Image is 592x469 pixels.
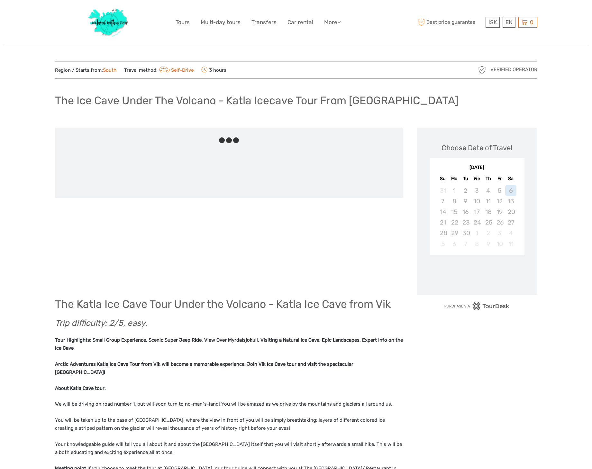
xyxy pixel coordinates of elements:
[432,185,522,249] div: month 2025-09
[437,207,449,217] div: Not available Sunday, September 14th, 2025
[437,185,449,196] div: Not available Sunday, August 31st, 2025
[55,298,403,311] h1: The Katla Ice Cave Tour Under the Volcano - Katla Ice Cave from Vik
[449,217,460,228] div: Not available Monday, September 22nd, 2025
[55,385,106,391] strong: About Katla Cave tour:
[437,239,449,249] div: Not available Sunday, October 5th, 2025
[430,164,524,171] div: [DATE]
[471,185,482,196] div: Not available Wednesday, September 3rd, 2025
[55,440,403,457] p: Your knowledgeable guide will tell you all about it and about the [GEOGRAPHIC_DATA] itself that y...
[471,174,482,183] div: We
[55,416,403,433] p: You will be taken up to the base of [GEOGRAPHIC_DATA], where the view in front of you will be sim...
[471,239,482,249] div: Not available Wednesday, October 8th, 2025
[437,228,449,238] div: Not available Sunday, September 28th, 2025
[449,207,460,217] div: Not available Monday, September 15th, 2025
[471,207,482,217] div: Not available Wednesday, September 17th, 2025
[437,217,449,228] div: Not available Sunday, September 21st, 2025
[483,217,494,228] div: Not available Thursday, September 25th, 2025
[449,239,460,249] div: Not available Monday, October 6th, 2025
[55,67,116,74] span: Region / Starts from:
[494,185,505,196] div: Not available Friday, September 5th, 2025
[449,228,460,238] div: Not available Monday, September 29th, 2025
[505,217,516,228] div: Not available Saturday, September 27th, 2025
[460,239,471,249] div: Not available Tuesday, October 7th, 2025
[471,228,482,238] div: Not available Wednesday, October 1st, 2025
[494,217,505,228] div: Not available Friday, September 26th, 2025
[494,174,505,183] div: Fr
[503,17,515,28] div: EN
[505,239,516,249] div: Not available Saturday, October 11th, 2025
[55,361,353,375] strong: Arctic Adventures Katla Ice Cave Tour from Vik will become a memorable experience. Join Vik Ice C...
[85,5,132,40] img: 1077-ca632067-b948-436b-9c7a-efe9894e108b_logo_big.jpg
[494,228,505,238] div: Not available Friday, October 3rd, 2025
[477,65,487,75] img: verified_operator_grey_128.png
[449,174,460,183] div: Mo
[251,18,277,27] a: Transfers
[417,17,484,28] span: Best price guarantee
[488,19,497,25] span: ISK
[460,207,471,217] div: Not available Tuesday, September 16th, 2025
[483,207,494,217] div: Not available Thursday, September 18th, 2025
[529,19,534,25] span: 0
[505,185,516,196] div: Not available Saturday, September 6th, 2025
[324,18,341,27] a: More
[471,217,482,228] div: Not available Wednesday, September 24th, 2025
[460,228,471,238] div: Not available Tuesday, September 30th, 2025
[449,185,460,196] div: Not available Monday, September 1st, 2025
[55,400,403,409] p: We will be driving on road number 1, but will soon turn to no-man´s-land! You will be amazed as w...
[483,228,494,238] div: Not available Thursday, October 2nd, 2025
[287,18,313,27] a: Car rental
[460,196,471,207] div: Not available Tuesday, September 9th, 2025
[460,174,471,183] div: Tu
[437,174,449,183] div: Su
[437,196,449,207] div: Not available Sunday, September 7th, 2025
[494,196,505,207] div: Not available Friday, September 12th, 2025
[505,196,516,207] div: Not available Saturday, September 13th, 2025
[442,143,512,153] div: Choose Date of Travel
[460,217,471,228] div: Not available Tuesday, September 23rd, 2025
[124,65,194,74] span: Travel method:
[449,196,460,207] div: Not available Monday, September 8th, 2025
[505,228,516,238] div: Not available Saturday, October 4th, 2025
[471,196,482,207] div: Not available Wednesday, September 10th, 2025
[505,207,516,217] div: Not available Saturday, September 20th, 2025
[460,185,471,196] div: Not available Tuesday, September 2nd, 2025
[55,94,459,107] h1: The Ice Cave Under The Volcano - Katla Icecave Tour From [GEOGRAPHIC_DATA]
[55,318,147,328] em: Trip difficulty: 2/5, easy.
[103,67,116,73] a: South
[483,174,494,183] div: Th
[483,196,494,207] div: Not available Thursday, September 11th, 2025
[55,337,403,351] strong: Tour Highlights: Small Group Experience, Scenic Super Jeep Ride, View Over Myrdalsjokull, Visitin...
[483,239,494,249] div: Not available Thursday, October 9th, 2025
[176,18,190,27] a: Tours
[444,302,509,310] img: PurchaseViaTourDesk.png
[490,66,537,73] span: Verified Operator
[475,272,479,276] div: Loading...
[494,207,505,217] div: Not available Friday, September 19th, 2025
[505,174,516,183] div: Sa
[158,67,194,73] a: Self-Drive
[201,18,241,27] a: Multi-day tours
[483,185,494,196] div: Not available Thursday, September 4th, 2025
[201,65,226,74] span: 3 hours
[494,239,505,249] div: Not available Friday, October 10th, 2025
